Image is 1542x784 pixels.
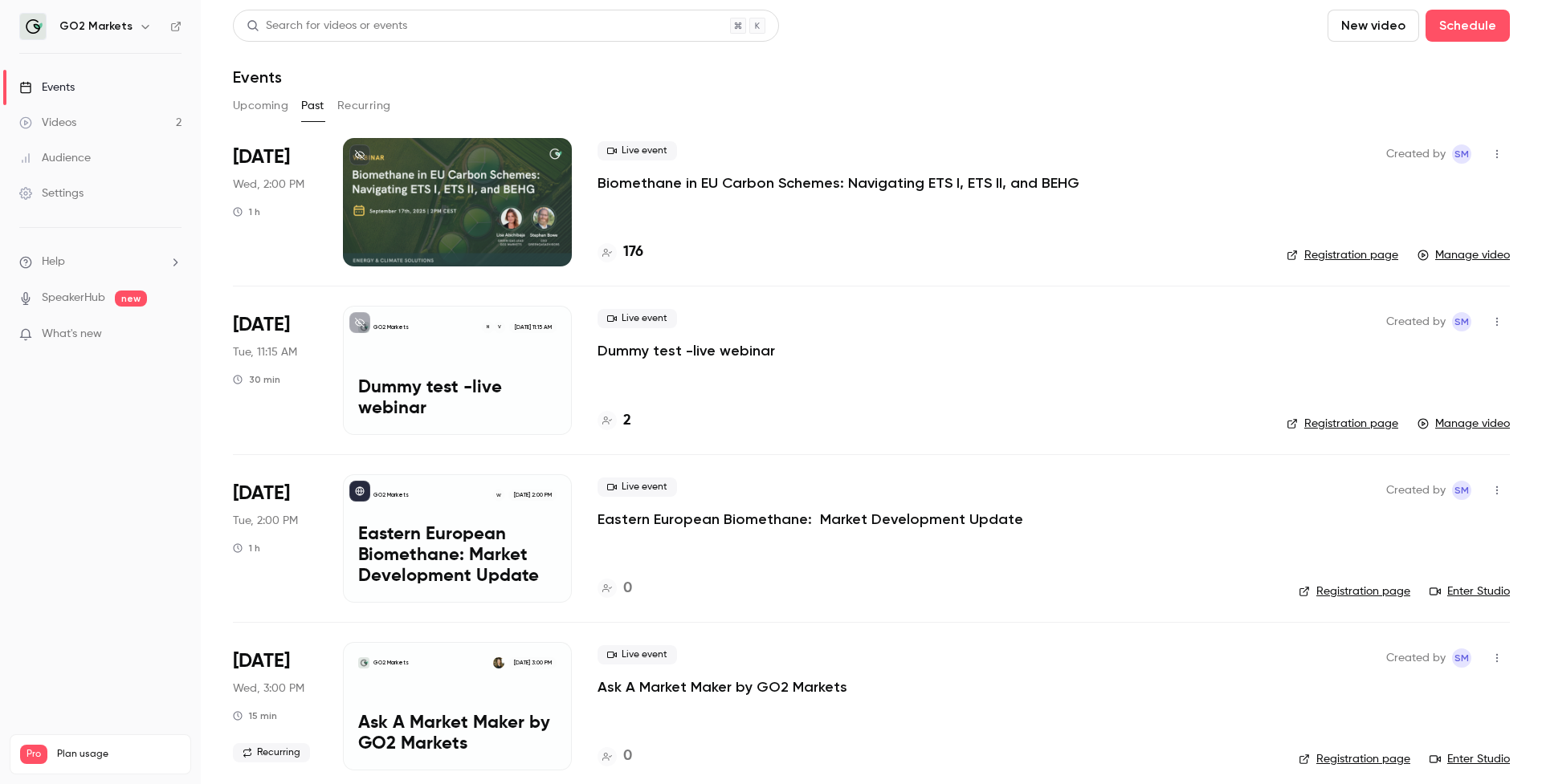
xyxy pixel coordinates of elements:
button: Recurring [337,93,391,119]
span: [DATE] 11:15 AM [509,322,556,333]
span: [DATE] [233,144,290,170]
span: Help [42,254,65,270]
a: Dummy test -live webinar [598,341,775,360]
a: Manage video [1418,247,1510,263]
iframe: Noticeable Trigger [162,327,182,342]
span: What's new [42,326,102,343]
a: Eastern European Biomethane: Market Development Update [598,510,1023,529]
span: new [115,290,147,307]
span: Created by [1386,144,1446,164]
button: Upcoming [233,93,288,119]
a: Registration page [1287,416,1398,432]
a: 0 [598,745,632,767]
p: Dummy test -live webinar [358,378,557,420]
div: Audience [19,150,91,166]
h4: 0 [623,578,632,599]
div: Videos [19,115,76,131]
span: [DATE] [233,648,290,674]
a: Ask A Market Maker by GO2 Markets [598,677,847,697]
span: [DATE] 2:00 PM [508,489,556,501]
div: W [492,489,505,502]
span: [DATE] [233,481,290,506]
a: Dummy test -live webinarGO2 MarketsVN[DATE] 11:15 AMDummy test -live webinar [343,306,572,434]
span: SM [1454,144,1469,164]
button: Past [301,93,324,119]
button: Schedule [1426,10,1510,42]
a: Registration page [1287,247,1398,263]
span: Wed, 3:00 PM [233,680,304,697]
a: SpeakerHub [42,290,105,307]
p: GO2 Markets [373,491,409,499]
span: Created by [1386,648,1446,668]
span: Plan usage [57,748,181,761]
a: 0 [598,578,632,599]
div: 30 min [233,373,280,386]
div: Events [19,79,75,95]
p: Eastern European Biomethane: Market Development Update [358,525,557,587]
a: Eastern European Biomethane: Market Development UpdateGO2 MarketsW[DATE] 2:00 PMEastern European ... [343,474,572,603]
span: Sophia Mwema [1452,481,1471,500]
span: SM [1454,481,1469,500]
p: GO2 Markets [373,659,409,667]
a: Enter Studio [1430,583,1510,599]
a: Biomethane in EU Carbon Schemes: Navigating ETS I, ETS II, and BEHG [598,173,1079,193]
p: GO2 Markets [373,323,409,331]
div: Sep 17 Wed, 2:00 PM (Europe/Berlin) [233,138,317,266]
span: Live event [598,477,677,497]
p: Ask A Market Maker by GO2 Markets [358,713,557,755]
span: Live event [598,141,677,160]
h4: 0 [623,745,632,767]
span: Tue, 2:00 PM [233,513,298,529]
div: Jun 18 Wed, 3:00 PM (Europe/Berlin) [233,642,317,770]
button: New video [1328,10,1419,42]
div: V [493,321,506,334]
div: N [481,321,494,334]
a: Ask A Market Maker by GO2 MarketsGO2 MarketsLisa Alschibaja[DATE] 3:00 PMAsk A Market Maker by GO... [343,642,572,770]
h1: Events [233,67,282,87]
h6: GO2 Markets [59,18,133,35]
div: Settings [19,185,84,201]
a: 176 [598,242,643,263]
h4: 2 [623,410,631,432]
span: [DATE] 3:00 PM [508,657,556,668]
img: Ask A Market Maker by GO2 Markets [358,657,369,668]
div: Sep 16 Tue, 11:15 AM (Europe/Berlin) [233,306,317,434]
img: Lisa Alschibaja [493,657,504,668]
span: Created by [1386,312,1446,331]
span: Live event [598,645,677,664]
div: 1 h [233,205,260,218]
div: Jun 24 Tue, 2:00 PM (Europe/Berlin) [233,474,317,603]
div: Search for videos or events [247,18,407,35]
span: Created by [1386,481,1446,500]
img: GO2 Markets [20,14,46,39]
div: 15 min [233,709,277,722]
span: SM [1454,312,1469,331]
a: 2 [598,410,631,432]
span: Sophia Mwema [1452,144,1471,164]
span: Wed, 2:00 PM [233,177,304,193]
span: Sophia Mwema [1452,648,1471,668]
span: Pro [20,745,47,764]
a: Enter Studio [1430,751,1510,767]
div: 1 h [233,542,260,554]
a: Manage video [1418,416,1510,432]
span: Sophia Mwema [1452,312,1471,331]
a: Registration page [1299,583,1410,599]
li: help-dropdown-opener [19,254,182,270]
span: SM [1454,648,1469,668]
span: Live event [598,309,677,328]
h4: 176 [623,242,643,263]
a: Registration page [1299,751,1410,767]
span: [DATE] [233,312,290,338]
span: Recurring [233,743,310,762]
span: Tue, 11:15 AM [233,344,297,360]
